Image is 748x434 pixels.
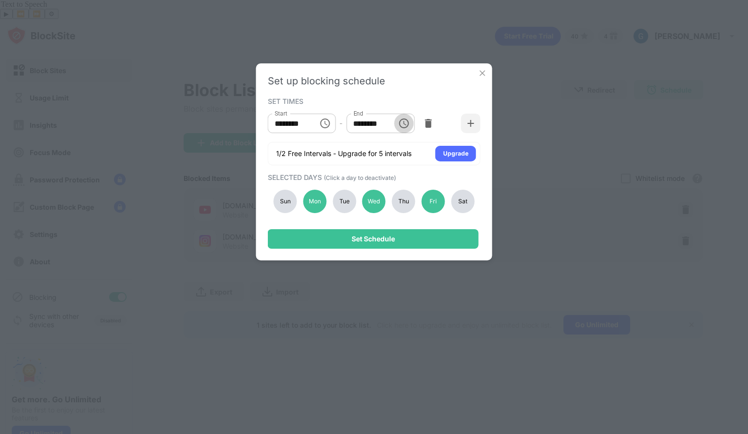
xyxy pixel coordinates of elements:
div: Tue [333,190,356,213]
span: (Click a day to deactivate) [324,174,396,181]
div: Set up blocking schedule [268,75,481,87]
div: Mon [303,190,326,213]
div: 1/2 Free Intervals - Upgrade for 5 intervals [276,149,411,158]
button: Choose time, selected time is 7:00 AM [315,114,335,133]
div: Wed [362,190,386,213]
div: - [339,118,342,129]
div: Fri [422,190,445,213]
div: SET TIMES [268,97,478,105]
div: Set Schedule [352,235,395,243]
div: SELECTED DAYS [268,173,478,181]
div: Sun [274,190,297,213]
div: Thu [392,190,415,213]
button: Choose time, selected time is 11:00 PM [394,114,413,133]
label: Start [275,109,287,118]
div: Sat [451,190,474,213]
div: Upgrade [443,149,468,158]
label: End [353,109,363,118]
img: x-button.svg [478,68,487,78]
